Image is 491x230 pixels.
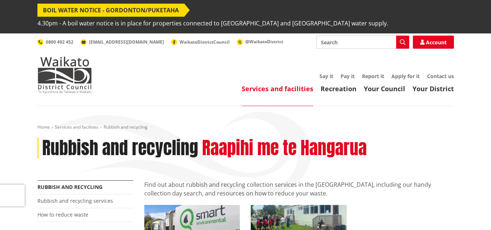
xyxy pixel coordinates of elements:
a: Account [413,36,454,49]
span: [EMAIL_ADDRESS][DOMAIN_NAME] [89,39,164,45]
a: Recreation [321,84,357,93]
a: Say it [319,73,333,80]
span: 4.30pm - A boil water notice is in place for properties connected to [GEOGRAPHIC_DATA] and [GEOGR... [37,17,388,30]
a: @WaikatoDistrict [237,39,283,45]
input: Search input [316,36,409,49]
span: Rubbish and recycling [104,124,148,130]
a: Rubbish and recycling [37,183,102,190]
a: Rubbish and recycling services [37,197,113,204]
h1: Rubbish and recycling [42,138,198,159]
a: Services and facilities [55,124,98,130]
a: Services and facilities [242,84,313,93]
a: Pay it [341,73,355,80]
img: Waikato District Council - Te Kaunihera aa Takiwaa o Waikato [37,57,92,93]
a: How to reduce waste [37,211,88,218]
nav: breadcrumb [37,124,454,130]
a: Report it [362,73,384,80]
a: 0800 492 452 [37,39,73,45]
a: Your Council [364,84,405,93]
span: 0800 492 452 [46,39,73,45]
a: WaikatoDistrictCouncil [171,39,230,45]
a: Home [37,124,50,130]
span: WaikatoDistrictCouncil [180,39,230,45]
a: Apply for it [391,73,420,80]
span: Boil water notice - Gordonton/Puketaha [37,4,184,17]
a: [EMAIL_ADDRESS][DOMAIN_NAME] [81,39,164,45]
h2: Raapihi me te Hangarua [202,138,367,159]
a: Contact us [427,73,454,80]
span: @WaikatoDistrict [245,39,283,45]
a: Your District [412,84,454,93]
p: Find out about rubbish and recycling collection services in the [GEOGRAPHIC_DATA], including our ... [144,180,454,198]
